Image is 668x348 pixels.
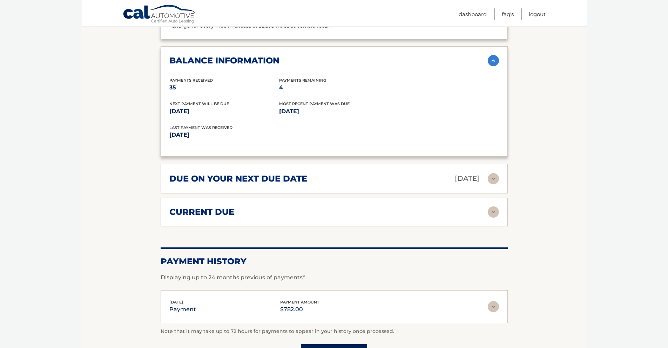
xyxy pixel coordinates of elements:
span: Payments Remaining [279,78,326,83]
p: 4 [279,83,389,93]
span: Most Recent Payment Was Due [279,101,350,106]
p: [DATE] [169,130,334,140]
span: Last Payment was received [169,125,232,130]
p: [DATE] [279,107,389,116]
a: Dashboard [459,8,487,20]
p: Displaying up to 24 months previous of payments*. [161,273,508,282]
p: [DATE] [169,107,279,116]
span: Next Payment will be due [169,101,229,106]
p: Note that it may take up to 72 hours for payments to appear in your history once processed. [161,327,508,336]
p: [DATE] [455,172,479,185]
h2: current due [169,207,234,217]
span: payment amount [280,300,319,305]
a: FAQ's [502,8,514,20]
a: Cal Automotive [123,5,196,25]
a: Logout [529,8,546,20]
p: $782.00 [280,305,319,314]
h2: due on your next due date [169,173,307,184]
p: payment [169,305,196,314]
h2: balance information [169,55,279,66]
img: accordion-active.svg [488,55,499,66]
p: 35 [169,83,279,93]
h2: Payment History [161,256,508,267]
span: *Charge for every mile in excess of 32,578 miles at vehicle return [169,23,333,29]
img: accordion-rest.svg [488,301,499,312]
span: Payments Received [169,78,213,83]
img: accordion-rest.svg [488,173,499,184]
span: [DATE] [169,300,183,305]
img: accordion-rest.svg [488,206,499,218]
